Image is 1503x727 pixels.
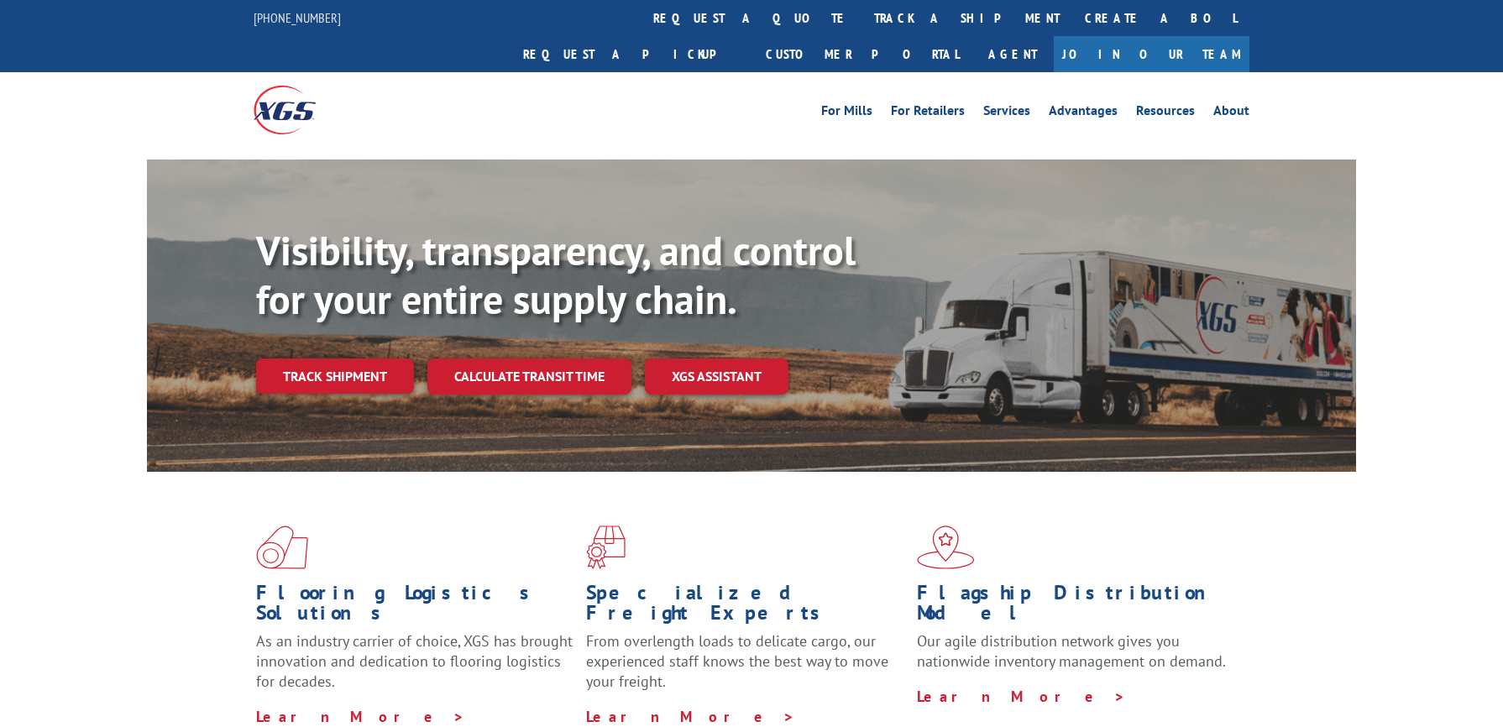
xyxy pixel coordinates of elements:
[1054,36,1249,72] a: Join Our Team
[753,36,971,72] a: Customer Portal
[586,631,903,706] p: From overlength loads to delicate cargo, our experienced staff knows the best way to move your fr...
[256,224,856,325] b: Visibility, transparency, and control for your entire supply chain.
[427,358,631,395] a: Calculate transit time
[256,583,573,631] h1: Flooring Logistics Solutions
[971,36,1054,72] a: Agent
[511,36,753,72] a: Request a pickup
[256,707,465,726] a: Learn More >
[586,526,626,569] img: xgs-icon-focused-on-flooring-red
[1136,104,1195,123] a: Resources
[983,104,1030,123] a: Services
[821,104,872,123] a: For Mills
[254,9,341,26] a: [PHONE_NUMBER]
[1213,104,1249,123] a: About
[917,526,975,569] img: xgs-icon-flagship-distribution-model-red
[586,707,795,726] a: Learn More >
[1049,104,1118,123] a: Advantages
[256,526,308,569] img: xgs-icon-total-supply-chain-intelligence-red
[256,358,414,394] a: Track shipment
[586,583,903,631] h1: Specialized Freight Experts
[256,631,573,691] span: As an industry carrier of choice, XGS has brought innovation and dedication to flooring logistics...
[917,687,1126,706] a: Learn More >
[891,104,965,123] a: For Retailers
[645,358,788,395] a: XGS ASSISTANT
[917,583,1234,631] h1: Flagship Distribution Model
[917,631,1226,671] span: Our agile distribution network gives you nationwide inventory management on demand.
